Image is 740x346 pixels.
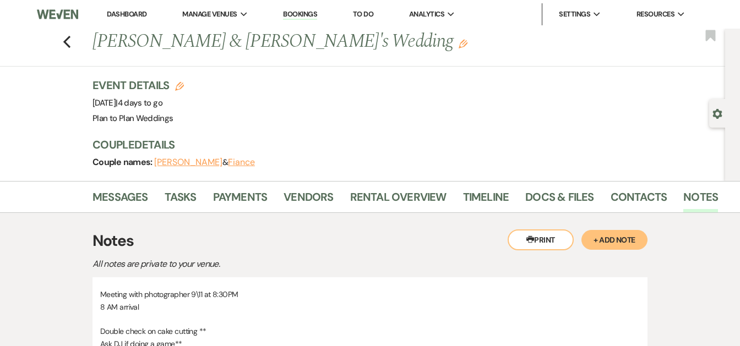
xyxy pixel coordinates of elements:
a: Vendors [284,188,333,212]
span: Manage Venues [182,9,237,20]
span: Plan to Plan Weddings [92,113,173,124]
h3: Notes [92,229,647,252]
button: + Add Note [581,230,647,250]
span: Analytics [409,9,444,20]
span: | [116,97,162,108]
a: Tasks [165,188,197,212]
img: Weven Logo [37,3,78,26]
span: Resources [636,9,674,20]
button: Fiance [228,158,255,167]
a: Dashboard [107,9,146,19]
span: Couple names: [92,156,154,168]
h3: Event Details [92,78,184,93]
a: Bookings [283,9,317,20]
button: [PERSON_NAME] [154,158,222,167]
h3: Couple Details [92,137,709,152]
span: 4 days to go [118,97,162,108]
button: Print [508,229,574,250]
button: Open lead details [712,108,722,118]
p: Double check on cake cutting ** [100,325,640,337]
a: Messages [92,188,148,212]
a: Rental Overview [350,188,447,212]
a: Notes [683,188,718,212]
span: Settings [559,9,590,20]
button: Edit [459,39,467,48]
a: Docs & Files [525,188,594,212]
p: Meeting with photographer 9\11 at 8:30PM [100,288,640,300]
a: Timeline [463,188,509,212]
a: To Do [353,9,373,19]
a: Contacts [611,188,667,212]
a: Payments [213,188,268,212]
p: All notes are private to your venue. [92,257,478,271]
p: 8 AM arrival [100,301,640,313]
h1: [PERSON_NAME] & [PERSON_NAME]'s Wedding [92,29,586,55]
span: & [154,157,255,168]
span: [DATE] [92,97,162,108]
